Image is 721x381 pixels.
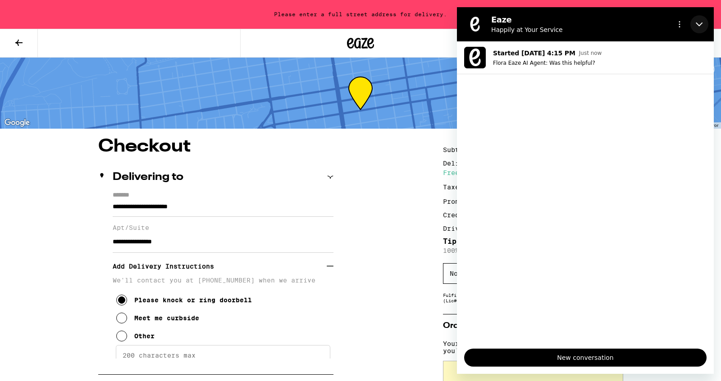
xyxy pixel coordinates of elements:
button: Other [116,327,155,345]
div: None [443,263,473,284]
h3: Add Delivery Instructions [113,256,327,277]
iframe: Messaging window [457,7,714,374]
h2: Delivering to [113,172,183,183]
div: Driver Tip [443,225,490,232]
div: Meet me curbside [134,314,199,322]
button: Meet me curbside [116,309,199,327]
p: 100% of the tip goes to your driver [443,247,623,254]
div: Subtotal [443,147,482,153]
label: Apt/Suite [113,224,333,231]
h1: Checkout [98,138,333,156]
h5: Tips [443,238,623,245]
div: Promo: DEALZ [443,198,498,205]
div: Delivery [443,160,482,166]
span: Order total [443,322,489,330]
img: Google [2,117,32,129]
div: Please knock or ring doorbell [134,296,252,304]
div: Fulfilled by Hometown Heart ([GEOGRAPHIC_DATA]) (Lic# C9-0000295-LIC ) [443,292,623,303]
span: Place Order [511,368,555,375]
div: Other [134,332,155,340]
div: Credit [443,212,474,218]
p: We'll contact you at [PHONE_NUMBER] when we arrive [113,277,333,284]
span: Your card will be charged $196, and you’ll receive $4 in change [443,337,612,354]
div: Taxes & Fees [443,183,505,191]
a: Open this area in Google Maps (opens a new window) [2,117,32,129]
button: Please knock or ring doorbell [116,291,252,309]
div: Free delivery for $75+ orders! [443,170,623,176]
